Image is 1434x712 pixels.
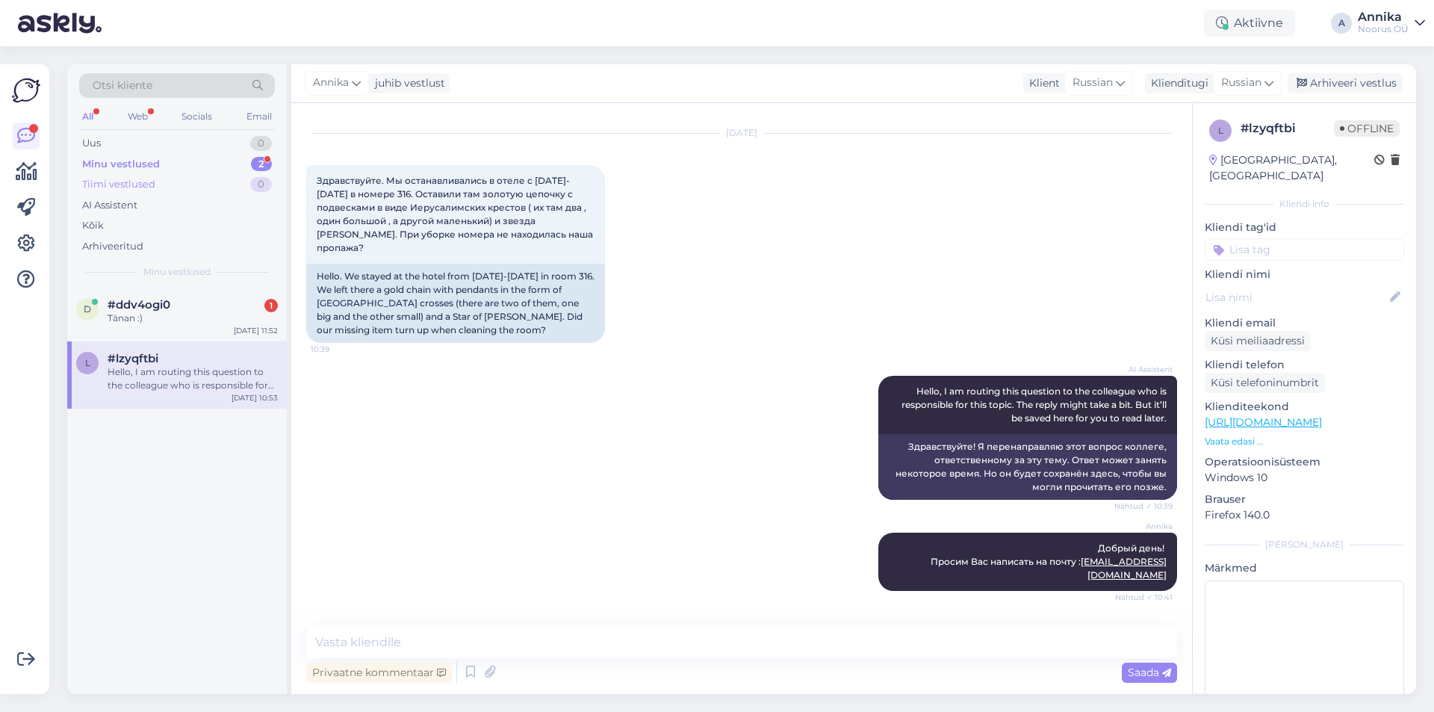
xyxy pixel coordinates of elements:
p: Märkmed [1205,560,1404,576]
span: Nähtud ✓ 10:39 [1114,501,1173,512]
img: Askly Logo [12,76,40,105]
span: Russian [1073,75,1113,91]
div: Kliendi info [1205,197,1404,211]
input: Lisa tag [1205,238,1404,261]
div: Tiimi vestlused [82,177,155,192]
span: d [84,303,91,315]
div: juhib vestlust [369,75,445,91]
div: Annika [1358,11,1409,23]
input: Lisa nimi [1205,289,1387,306]
div: Arhiveeritud [82,239,143,254]
span: Hello, I am routing this question to the colleague who is responsible for this topic. The reply m... [901,386,1169,424]
p: Windows 10 [1205,470,1404,486]
div: A [1331,13,1352,34]
div: Arhiveeri vestlus [1288,73,1403,93]
div: Küsi meiliaadressi [1205,331,1311,351]
div: Kõik [82,218,104,233]
p: Kliendi tag'id [1205,220,1404,235]
div: Web [125,107,151,126]
div: Klient [1023,75,1060,91]
div: Minu vestlused [82,157,160,172]
p: Kliendi email [1205,315,1404,331]
span: 10:39 [311,344,367,355]
p: Vaata edasi ... [1205,435,1404,448]
div: Hello, I am routing this question to the colleague who is responsible for this topic. The reply m... [108,365,278,392]
div: Noorus OÜ [1358,23,1409,35]
span: #lzyqftbi [108,352,158,365]
span: #ddv4ogi0 [108,298,170,312]
span: Annika [1117,521,1173,532]
div: [DATE] 10:53 [232,392,278,403]
div: Küsi telefoninumbrit [1205,373,1325,393]
div: # lzyqftbi [1241,120,1334,137]
div: Здравствуйте! Я перенаправляю этот вопрос коллеге, ответственному за эту тему. Ответ может занять... [878,434,1177,500]
span: Annika [313,75,349,91]
span: Nähtud ✓ 10:41 [1115,592,1173,603]
span: Offline [1334,120,1400,137]
div: AI Assistent [82,198,137,213]
a: AnnikaNoorus OÜ [1358,11,1425,35]
div: 1 [264,299,278,312]
div: 0 [250,177,272,192]
a: [EMAIL_ADDRESS][DOMAIN_NAME] [1081,556,1167,581]
div: Hello. We stayed at the hotel from [DATE]-[DATE] in room 316. We left there a gold chain with pen... [306,264,605,343]
div: Socials [179,107,215,126]
span: Minu vestlused [143,265,211,279]
a: [URL][DOMAIN_NAME] [1205,415,1322,429]
p: Operatsioonisüsteem [1205,454,1404,470]
span: Otsi kliente [93,78,152,93]
span: l [85,357,90,368]
span: Здравствуйте. Мы останавливались в отеле с [DATE]-[DATE] в номере 316. Оставили там золотую цепоч... [317,175,595,253]
div: Uus [82,136,101,151]
div: Email [243,107,275,126]
p: Klienditeekond [1205,399,1404,415]
div: 2 [251,157,272,172]
span: l [1218,125,1223,136]
span: Saada [1128,666,1171,679]
div: [DATE] [306,126,1177,140]
div: [DATE] 11:52 [234,325,278,336]
p: Firefox 140.0 [1205,507,1404,523]
span: Russian [1221,75,1261,91]
div: Aktiivne [1204,10,1295,37]
div: Tänan :) [108,312,278,325]
div: All [79,107,96,126]
p: Kliendi nimi [1205,267,1404,282]
span: Добрый день! Просим Вас написать на почту : [931,542,1167,581]
span: AI Assistent [1117,364,1173,375]
div: Privaatne kommentaar [306,663,452,683]
div: 0 [250,136,272,151]
div: Klienditugi [1145,75,1208,91]
p: Brauser [1205,492,1404,507]
div: [PERSON_NAME] [1205,538,1404,551]
p: Kliendi telefon [1205,357,1404,373]
div: [GEOGRAPHIC_DATA], [GEOGRAPHIC_DATA] [1209,152,1374,184]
